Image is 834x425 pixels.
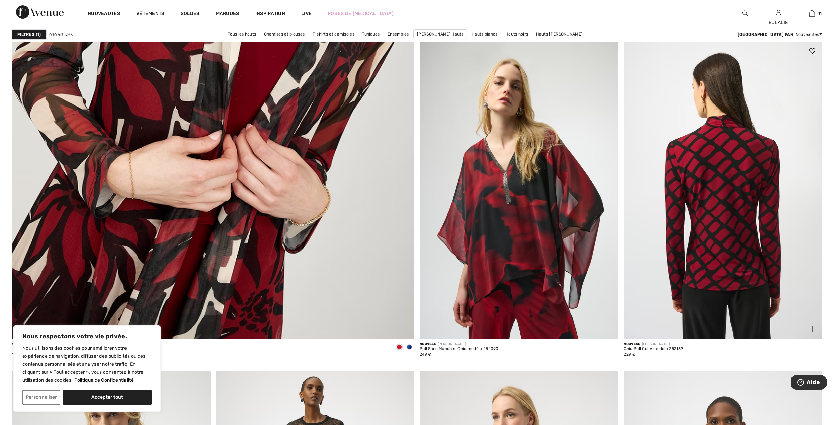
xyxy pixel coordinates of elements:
[16,5,64,19] img: 1ère Avenue
[624,342,641,346] span: Nouveau
[809,48,815,54] img: heart_black_full.svg
[74,377,134,383] a: Politique de Confidentialité
[809,9,815,17] img: Mon panier
[63,390,152,405] button: Accepter tout
[181,11,200,18] a: Soldes
[404,342,414,353] div: Royal Sapphire 163
[12,342,72,347] div: [PERSON_NAME]
[255,11,285,18] span: Inspiration
[301,10,312,17] a: Live
[742,9,748,17] img: recherche
[328,10,394,17] a: Robes de [MEDICAL_DATA]
[420,352,431,357] span: 249 €
[22,344,152,384] p: Nous utilisons des cookies pour améliorer votre expérience de navigation, diffuser des publicités...
[420,347,499,351] div: Pull Sans Manches Chic modèle 254090
[624,352,636,357] span: 229 €
[809,326,815,332] img: plus_v2.svg
[12,347,72,352] div: Chic Pull Col V modèle 254158
[13,325,161,412] div: Nous respectons votre vie privée.
[791,375,827,392] iframe: Ouvre un widget dans lequel vous pouvez trouver plus d’informations
[420,342,499,347] div: [PERSON_NAME]
[49,31,73,38] span: 646 articles
[738,31,822,38] div: : Nouveautés
[22,390,60,405] button: Personnaliser
[136,11,165,18] a: Vêtements
[818,10,822,16] span: 11
[17,31,34,38] strong: Filtres
[502,30,531,39] a: Hauts noirs
[394,342,404,353] div: Cabernet/black
[22,332,152,340] p: Nous respectons votre vie privée.
[36,31,41,38] span: 1
[413,29,467,39] a: [PERSON_NAME] Hauts
[533,30,586,39] a: Hauts [PERSON_NAME]
[225,30,259,39] a: Tous les hauts
[776,9,781,17] img: Mes infos
[12,352,22,357] span: 179 €
[384,30,412,39] a: Ensembles
[624,342,683,347] div: [PERSON_NAME]
[796,9,828,17] a: 11
[359,30,383,39] a: Tuniques
[261,30,308,39] a: Chemises et blouses
[624,41,823,339] a: Chic Pull Col V modèle 253139. Black/red
[216,11,239,18] a: Marques
[624,347,683,351] div: Chic Pull Col V modèle 253139
[762,19,795,26] div: EULALIE
[88,11,120,18] a: Nouveautés
[309,30,358,39] a: T-shirts et camisoles
[420,342,436,346] span: Nouveau
[12,342,28,346] span: Nouveau
[420,41,618,339] img: Pull Sans Manches Chic modèle 254090. Black/red
[468,30,501,39] a: Hauts blancs
[776,10,781,16] a: Se connecter
[738,32,793,37] strong: [GEOGRAPHIC_DATA] par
